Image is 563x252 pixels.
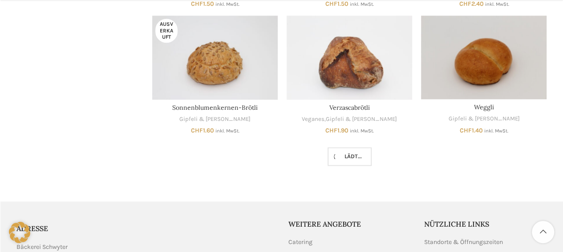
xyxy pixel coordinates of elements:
[485,1,509,7] small: inkl. MwSt.
[350,1,374,7] small: inkl. MwSt.
[288,219,411,229] h5: Weitere Angebote
[325,127,337,134] span: CHF
[215,128,239,134] small: inkl. MwSt.
[424,238,504,247] a: Standorte & Öffnungszeiten
[302,115,324,124] a: Veganes
[460,127,472,134] span: CHF
[155,19,178,42] span: Ausverkauft
[337,153,362,160] span: Lädt...
[215,1,239,7] small: inkl. MwSt.
[179,115,251,124] a: Gipfeli & [PERSON_NAME]
[191,127,203,134] span: CHF
[329,104,370,112] a: Verzascabrötli
[325,127,348,134] bdi: 1.90
[287,115,412,124] div: ,
[16,242,68,252] span: Bäckerei Schwyter
[421,16,547,99] a: Weggli
[448,115,519,123] a: Gipfeli & [PERSON_NAME]
[191,127,214,134] bdi: 1.60
[350,128,374,134] small: inkl. MwSt.
[424,219,547,229] h5: Nützliche Links
[532,221,554,243] a: Scroll to top button
[152,16,278,99] a: Sonnenblumenkernen-Brötli
[326,115,397,124] a: Gipfeli & [PERSON_NAME]
[172,104,258,112] a: Sonnenblumenkernen-Brötli
[287,16,412,99] a: Verzascabrötli
[460,127,483,134] bdi: 1.40
[484,128,508,134] small: inkl. MwSt.
[288,238,313,247] a: Catering
[474,103,494,111] a: Weggli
